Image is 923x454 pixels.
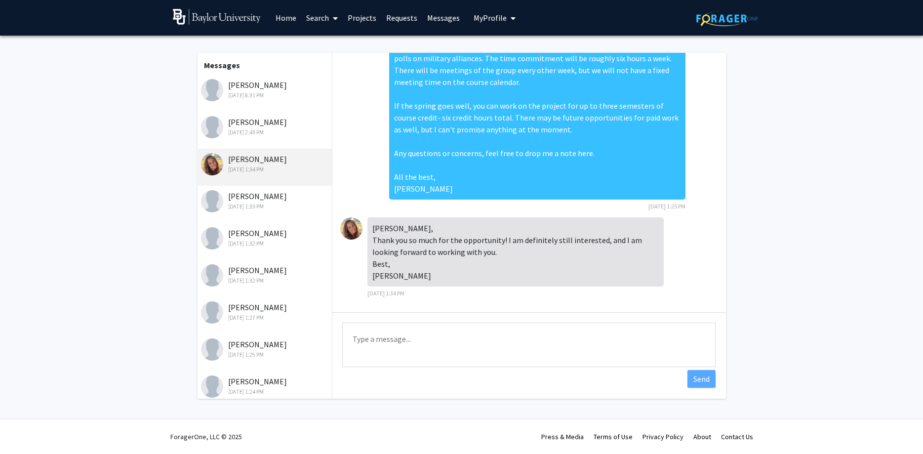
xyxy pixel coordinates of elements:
a: Press & Media [541,432,584,441]
div: [PERSON_NAME] [201,264,330,285]
div: ForagerOne, LLC © 2025 [170,419,242,454]
div: [DATE] 1:32 PM [201,239,330,248]
div: [PERSON_NAME], Thank you so much for the opportunity! I am definitely still interested, and I am ... [367,217,664,287]
div: [DATE] 1:33 PM [201,202,330,211]
img: Baylor University Logo [173,9,261,25]
iframe: Chat [7,410,42,447]
div: [PERSON_NAME] [201,190,330,211]
div: [DATE] 1:24 PM [201,387,330,396]
span: [DATE] 1:25 PM [648,203,685,210]
img: Priyana Khatri [201,227,223,249]
div: [PERSON_NAME] [201,116,330,137]
div: [DATE] 1:32 PM [201,276,330,285]
div: [DATE] 1:27 PM [201,313,330,322]
img: Michael Chung [201,79,223,101]
span: [DATE] 1:34 PM [367,289,404,297]
div: [DATE] 8:31 PM [201,91,330,100]
a: Search [301,0,343,35]
button: Send [687,370,716,388]
div: [PERSON_NAME] [201,375,330,396]
a: Privacy Policy [642,432,683,441]
div: [DATE] 2:43 PM [201,128,330,137]
div: [PERSON_NAME] [201,153,330,174]
a: Messages [422,0,465,35]
img: Sean Mathias [201,264,223,287]
a: About [693,432,711,441]
a: Requests [381,0,422,35]
span: My Profile [474,13,507,23]
div: [PERSON_NAME] [201,79,330,100]
img: Eva Brandt [201,116,223,138]
div: [PERSON_NAME] [201,301,330,322]
img: Reina Calafell [201,153,223,175]
img: Sophia Dalomba [201,375,223,398]
div: [DATE] 1:25 PM [201,350,330,359]
b: Messages [204,60,240,70]
img: Daniela Frealy [201,338,223,361]
a: Projects [343,0,381,35]
textarea: Message [342,323,716,367]
img: Nouran Abdelrahman [201,190,223,212]
div: [PERSON_NAME] [201,227,330,248]
a: Contact Us [721,432,753,441]
div: [DATE] 1:34 PM [201,165,330,174]
img: Malena Garcia [201,301,223,324]
img: Reina Calafell [340,217,362,240]
a: Terms of Use [594,432,633,441]
img: ForagerOne Logo [696,11,758,26]
div: [PERSON_NAME] [201,338,330,359]
a: Home [271,0,301,35]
